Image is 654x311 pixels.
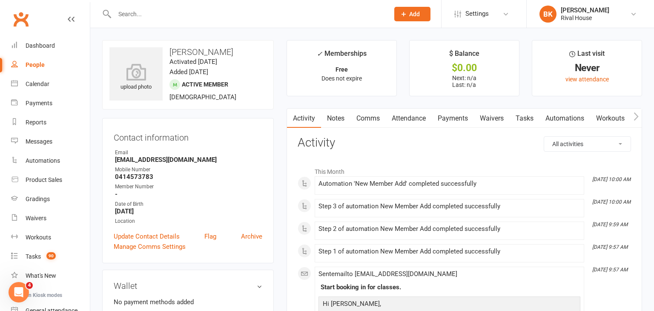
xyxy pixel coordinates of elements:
div: Step 1 of automation New Member Add completed successfully [318,248,580,255]
div: Location [115,217,262,225]
a: Payments [432,109,474,128]
div: Product Sales [26,176,62,183]
strong: 0414573783 [115,173,262,181]
div: BK [539,6,556,23]
li: No payment methods added [114,297,262,307]
div: Step 3 of automation New Member Add completed successfully [318,203,580,210]
div: Dashboard [26,42,55,49]
div: $ Balance [449,48,479,63]
a: Notes [321,109,350,128]
i: [DATE] 9:57 AM [592,244,628,250]
a: Attendance [386,109,432,128]
span: 90 [46,252,56,259]
time: Activated [DATE] [169,58,217,66]
div: Payments [26,100,52,107]
div: Workouts [26,234,51,241]
a: People [11,55,90,75]
button: Add [394,7,430,21]
strong: Free [336,66,348,73]
a: Reports [11,113,90,132]
h3: [PERSON_NAME] [109,47,267,57]
a: Waivers [474,109,510,128]
i: [DATE] 9:59 AM [592,222,628,227]
h3: Contact information [114,130,262,142]
strong: [EMAIL_ADDRESS][DOMAIN_NAME] [115,156,262,164]
div: $0.00 [417,63,511,72]
a: Product Sales [11,170,90,190]
a: Comms [350,109,386,128]
a: Messages [11,132,90,151]
div: Rival House [561,14,609,22]
a: Waivers [11,209,90,228]
div: Waivers [26,215,46,222]
div: People [26,61,45,68]
a: Automations [11,151,90,170]
i: ✓ [317,50,322,58]
div: Mobile Number [115,166,262,174]
span: Settings [465,4,489,23]
a: Activity [287,109,321,128]
a: Flag [204,231,216,242]
li: This Month [298,163,631,176]
span: Sent email to [EMAIL_ADDRESS][DOMAIN_NAME] [318,270,457,278]
span: [DEMOGRAPHIC_DATA] [169,93,236,101]
a: Archive [241,231,262,242]
div: Step 2 of automation New Member Add completed successfully [318,225,580,233]
div: Tasks [26,253,41,260]
div: Messages [26,138,52,145]
i: [DATE] 9:57 AM [592,267,628,273]
div: [PERSON_NAME] [561,6,609,14]
h3: Activity [298,136,631,150]
a: Workouts [590,109,631,128]
input: Search... [112,8,383,20]
i: [DATE] 10:00 AM [592,199,631,205]
div: Never [540,63,634,72]
a: What's New [11,266,90,285]
p: Hi [PERSON_NAME], [321,299,578,311]
a: view attendance [565,76,609,83]
a: Payments [11,94,90,113]
a: Update Contact Details [114,231,180,242]
div: Gradings [26,196,50,202]
div: Email [115,149,262,157]
p: Start booking in for classes. [318,282,580,294]
a: Tasks [510,109,539,128]
a: Automations [539,109,590,128]
span: Add [409,11,420,17]
span: Active member [182,81,228,88]
strong: - [115,190,262,198]
a: Manage Comms Settings [114,242,186,252]
div: Calendar [26,81,49,87]
a: Dashboard [11,36,90,55]
iframe: Intercom live chat [9,282,29,302]
div: Automations [26,157,60,164]
span: Does not expire [321,75,362,82]
p: Next: n/a Last: n/a [417,75,511,88]
a: Clubworx [10,9,32,30]
div: Memberships [317,48,367,64]
div: Automation 'New Member Add' completed successfully [318,180,580,187]
div: Member Number [115,183,262,191]
div: upload photo [109,63,163,92]
div: What's New [26,272,56,279]
div: Date of Birth [115,200,262,208]
div: Reports [26,119,46,126]
a: Tasks 90 [11,247,90,266]
h3: Wallet [114,281,262,291]
span: 4 [26,282,33,289]
strong: [DATE] [115,207,262,215]
a: Workouts [11,228,90,247]
time: Added [DATE] [169,68,208,76]
div: Last visit [569,48,605,63]
a: Gradings [11,190,90,209]
i: [DATE] 10:00 AM [592,176,631,182]
a: Calendar [11,75,90,94]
